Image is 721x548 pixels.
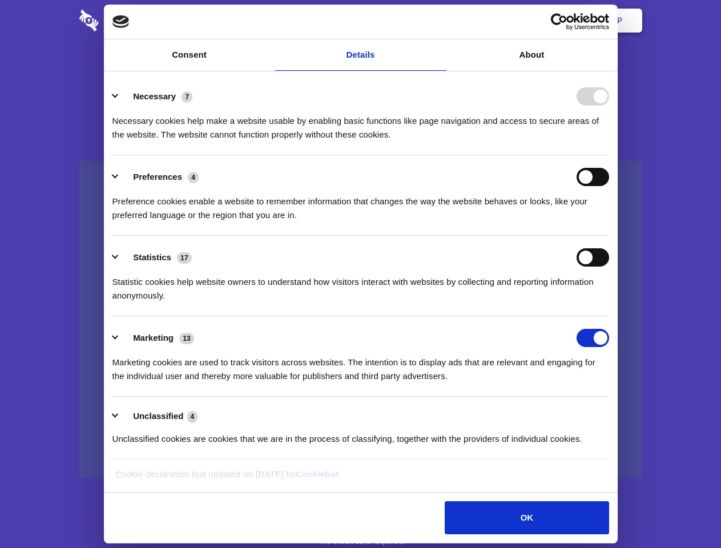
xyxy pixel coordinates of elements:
button: Marketing (13) [112,329,202,347]
label: Necessary [133,91,176,101]
button: OK [445,501,609,534]
div: Unclassified cookies are cookies that we are in the process of classifying, together with the pro... [112,424,609,446]
div: Preference cookies enable a website to remember information that changes the way the website beha... [112,186,609,222]
label: Marketing [133,333,174,342]
a: Usercentrics Cookiebot - opens in a new window [509,13,609,30]
span: 7 [182,91,192,103]
a: Login [518,3,567,38]
button: Statistics (17) [112,248,199,267]
a: Wistia video thumbnail [79,161,642,478]
button: Necessary (7) [112,87,200,106]
a: Details [275,39,446,71]
h4: Auto-redaction of sensitive data, encrypted data sharing and self-destructing private chats. Shar... [79,104,642,142]
h1: Eliminate Slack Data Loss. [79,51,642,92]
div: Necessary cookies help make a website usable by enabling basic functions like page navigation and... [112,106,609,142]
a: Contact [463,3,515,38]
a: Pricing [335,3,385,38]
a: Cookiebot [296,469,339,479]
span: 4 [188,172,199,183]
div: Statistic cookies help website owners to understand how visitors interact with websites by collec... [112,267,609,303]
div: Marketing cookies are used to track visitors across websites. The intention is to display ads tha... [112,347,609,383]
span: 17 [177,252,192,264]
a: Consent [104,39,275,71]
label: Preferences [133,172,182,182]
div: Cookie declaration last updated on [DATE] by [107,468,614,490]
iframe: Drift Widget Chat Controller [664,491,707,534]
button: Unclassified (4) [112,409,205,424]
button: Preferences (4) [112,168,206,186]
img: logo [112,15,130,28]
label: Statistics [133,252,171,262]
span: 4 [187,411,198,422]
a: About [446,39,618,71]
img: logo-wordmark-white-trans-d4663122ce5f474addd5e946df7df03e33cb6a1c49d2221995e7729f52c070b2.svg [79,10,177,31]
span: 13 [179,333,194,344]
